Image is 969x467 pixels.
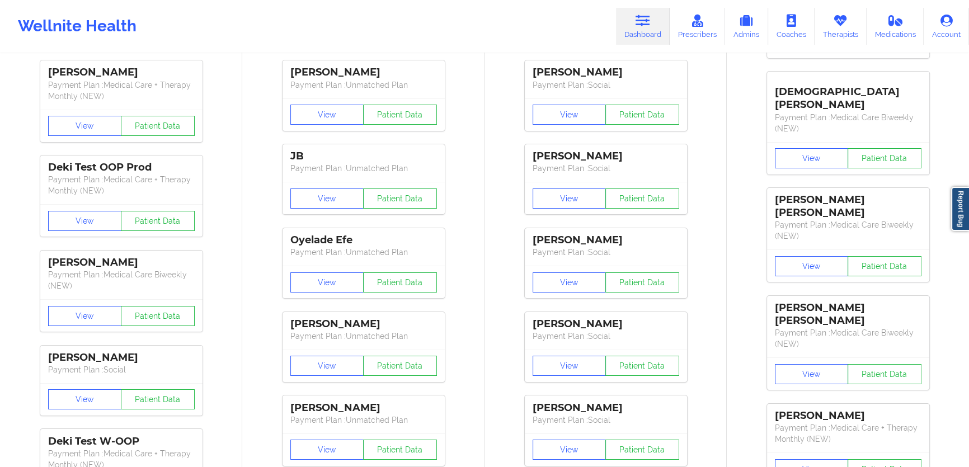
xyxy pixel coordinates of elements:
[775,364,849,384] button: View
[290,414,437,426] p: Payment Plan : Unmatched Plan
[533,402,679,414] div: [PERSON_NAME]
[533,331,679,342] p: Payment Plan : Social
[848,256,921,276] button: Patient Data
[363,356,437,376] button: Patient Data
[605,272,679,293] button: Patient Data
[533,247,679,258] p: Payment Plan : Social
[48,306,122,326] button: View
[768,8,815,45] a: Coaches
[48,116,122,136] button: View
[775,301,921,327] div: [PERSON_NAME] [PERSON_NAME]
[605,440,679,460] button: Patient Data
[48,351,195,364] div: [PERSON_NAME]
[533,318,679,331] div: [PERSON_NAME]
[363,440,437,460] button: Patient Data
[533,163,679,174] p: Payment Plan : Social
[616,8,670,45] a: Dashboard
[363,188,437,209] button: Patient Data
[775,219,921,242] p: Payment Plan : Medical Care Biweekly (NEW)
[848,364,921,384] button: Patient Data
[533,150,679,163] div: [PERSON_NAME]
[815,8,867,45] a: Therapists
[48,269,195,291] p: Payment Plan : Medical Care Biweekly (NEW)
[290,356,364,376] button: View
[290,318,437,331] div: [PERSON_NAME]
[533,356,606,376] button: View
[775,256,849,276] button: View
[533,188,606,209] button: View
[533,105,606,125] button: View
[290,79,437,91] p: Payment Plan : Unmatched Plan
[121,116,195,136] button: Patient Data
[48,256,195,269] div: [PERSON_NAME]
[363,105,437,125] button: Patient Data
[605,356,679,376] button: Patient Data
[363,272,437,293] button: Patient Data
[290,66,437,79] div: [PERSON_NAME]
[290,272,364,293] button: View
[924,8,969,45] a: Account
[121,389,195,409] button: Patient Data
[725,8,768,45] a: Admins
[290,247,437,258] p: Payment Plan : Unmatched Plan
[533,440,606,460] button: View
[290,331,437,342] p: Payment Plan : Unmatched Plan
[290,105,364,125] button: View
[48,435,195,448] div: Deki Test W-OOP
[290,440,364,460] button: View
[290,163,437,174] p: Payment Plan : Unmatched Plan
[290,188,364,209] button: View
[48,161,195,174] div: Deki Test OOP Prod
[121,211,195,231] button: Patient Data
[951,187,969,231] a: Report Bug
[121,306,195,326] button: Patient Data
[775,327,921,350] p: Payment Plan : Medical Care Biweekly (NEW)
[670,8,725,45] a: Prescribers
[48,79,195,102] p: Payment Plan : Medical Care + Therapy Monthly (NEW)
[533,79,679,91] p: Payment Plan : Social
[533,414,679,426] p: Payment Plan : Social
[848,148,921,168] button: Patient Data
[48,174,195,196] p: Payment Plan : Medical Care + Therapy Monthly (NEW)
[775,112,921,134] p: Payment Plan : Medical Care Biweekly (NEW)
[533,234,679,247] div: [PERSON_NAME]
[775,422,921,445] p: Payment Plan : Medical Care + Therapy Monthly (NEW)
[48,389,122,409] button: View
[48,66,195,79] div: [PERSON_NAME]
[605,188,679,209] button: Patient Data
[290,402,437,414] div: [PERSON_NAME]
[290,234,437,247] div: Oyelade Efe
[605,105,679,125] button: Patient Data
[533,66,679,79] div: [PERSON_NAME]
[48,211,122,231] button: View
[775,409,921,422] div: [PERSON_NAME]
[48,364,195,375] p: Payment Plan : Social
[775,148,849,168] button: View
[533,272,606,293] button: View
[775,77,921,111] div: [DEMOGRAPHIC_DATA][PERSON_NAME]
[775,194,921,219] div: [PERSON_NAME] [PERSON_NAME]
[867,8,924,45] a: Medications
[290,150,437,163] div: JB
